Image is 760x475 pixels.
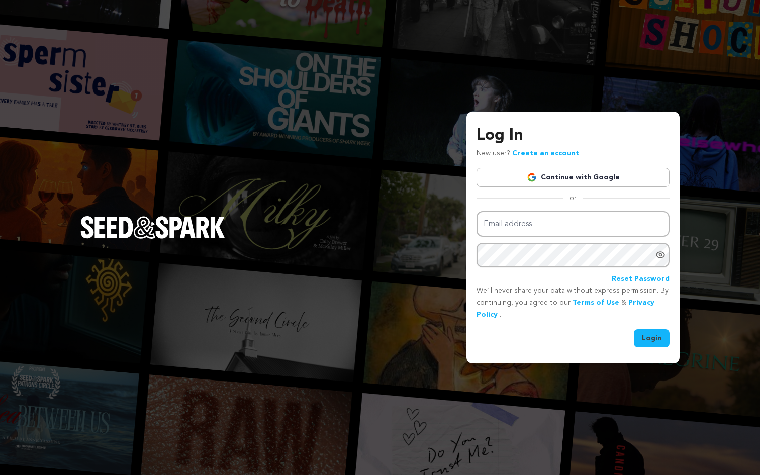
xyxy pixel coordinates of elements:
a: Privacy Policy [477,299,654,318]
a: Continue with Google [477,168,670,187]
img: Seed&Spark Logo [80,216,225,238]
a: Show password as plain text. Warning: this will display your password on the screen. [655,250,666,260]
p: New user? [477,148,579,160]
a: Seed&Spark Homepage [80,216,225,258]
span: or [563,193,583,203]
a: Terms of Use [573,299,619,306]
h3: Log In [477,124,670,148]
a: Create an account [512,150,579,157]
a: Reset Password [612,273,670,286]
button: Login [634,329,670,347]
input: Email address [477,211,670,237]
img: Google logo [527,172,537,182]
p: We’ll never share your data without express permission. By continuing, you agree to our & . [477,285,670,321]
